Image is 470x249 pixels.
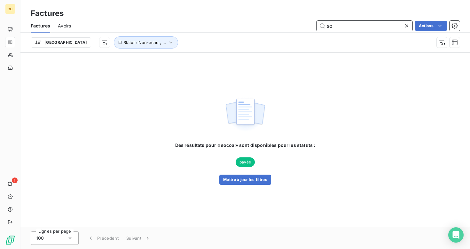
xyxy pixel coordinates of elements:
[175,142,316,148] span: Des résultats pour « socoa » sont disponibles pour les statuts :
[219,175,271,185] button: Mettre à jour les filtres
[36,235,44,241] span: 100
[317,21,412,31] input: Rechercher
[114,36,178,49] button: Statut : Non-échu , ...
[123,40,166,45] span: Statut : Non-échu , ...
[5,4,15,14] div: RC
[31,23,50,29] span: Factures
[122,231,155,245] button: Suivant
[225,95,266,135] img: empty state
[84,231,122,245] button: Précédent
[415,21,447,31] button: Actions
[58,23,71,29] span: Avoirs
[448,227,464,243] div: Open Intercom Messenger
[236,157,255,167] span: payée
[31,37,91,48] button: [GEOGRAPHIC_DATA]
[31,8,64,19] h3: Factures
[12,177,18,183] span: 1
[5,235,15,245] img: Logo LeanPay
